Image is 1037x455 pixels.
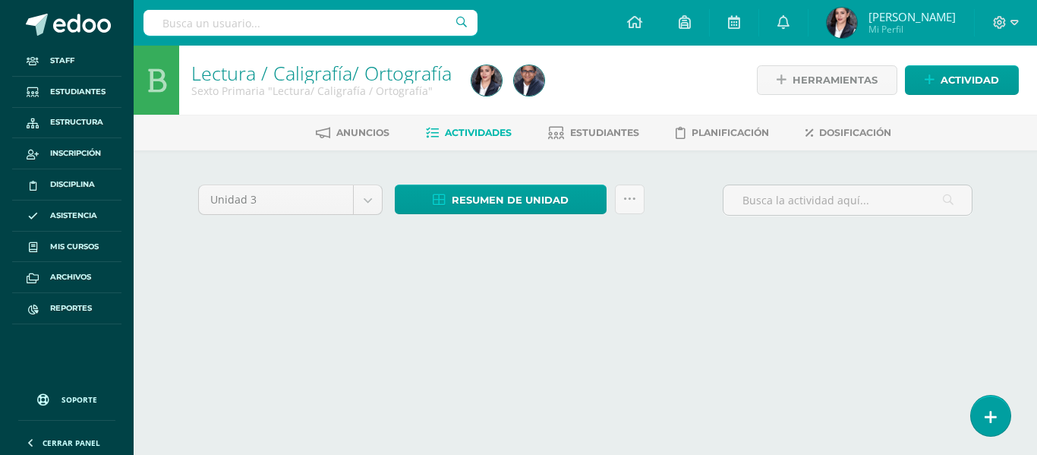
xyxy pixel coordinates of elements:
span: Mis cursos [50,241,99,253]
span: Herramientas [793,66,878,94]
a: Asistencia [12,201,121,232]
span: Soporte [61,394,97,405]
span: Estudiantes [50,86,106,98]
span: Mi Perfil [868,23,956,36]
img: d50305e4fddf3b70d8743af4142b0d2e.png [827,8,857,38]
a: Anuncios [316,121,389,145]
a: Estudiantes [548,121,639,145]
span: Estudiantes [570,127,639,138]
span: Asistencia [50,210,97,222]
span: Dosificación [819,127,891,138]
span: Archivos [50,271,91,283]
a: Actividades [426,121,512,145]
span: Cerrar panel [43,438,100,448]
input: Busca la actividad aquí... [723,185,972,215]
a: Estudiantes [12,77,121,108]
a: Disciplina [12,169,121,201]
a: Estructura [12,108,121,139]
a: Reportes [12,293,121,324]
span: Disciplina [50,179,95,191]
a: Herramientas [757,65,897,95]
input: Busca un usuario... [143,10,478,36]
a: Resumen de unidad [395,185,607,214]
span: Anuncios [336,127,389,138]
span: Unidad 3 [210,185,342,214]
span: Resumen de unidad [452,186,569,214]
div: Sexto Primaria 'Lectura/ Caligrafía / Ortografía' [191,84,453,98]
a: Mis cursos [12,232,121,263]
span: Planificación [692,127,769,138]
span: [PERSON_NAME] [868,9,956,24]
a: Archivos [12,262,121,293]
img: b509b9abb35f45726e3a9d23e0f1d0ec.png [514,65,544,96]
a: Planificación [676,121,769,145]
a: Inscripción [12,138,121,169]
a: Dosificación [805,121,891,145]
img: d50305e4fddf3b70d8743af4142b0d2e.png [471,65,502,96]
span: Actividades [445,127,512,138]
span: Inscripción [50,147,101,160]
a: Actividad [905,65,1019,95]
span: Reportes [50,302,92,314]
a: Soporte [18,379,115,416]
a: Unidad 3 [199,185,382,214]
a: Staff [12,46,121,77]
span: Estructura [50,116,103,128]
span: Actividad [941,66,999,94]
a: Lectura / Caligrafía/ Ortografía [191,60,452,86]
h1: Lectura / Caligrafía/ Ortografía [191,62,453,84]
span: Staff [50,55,74,67]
